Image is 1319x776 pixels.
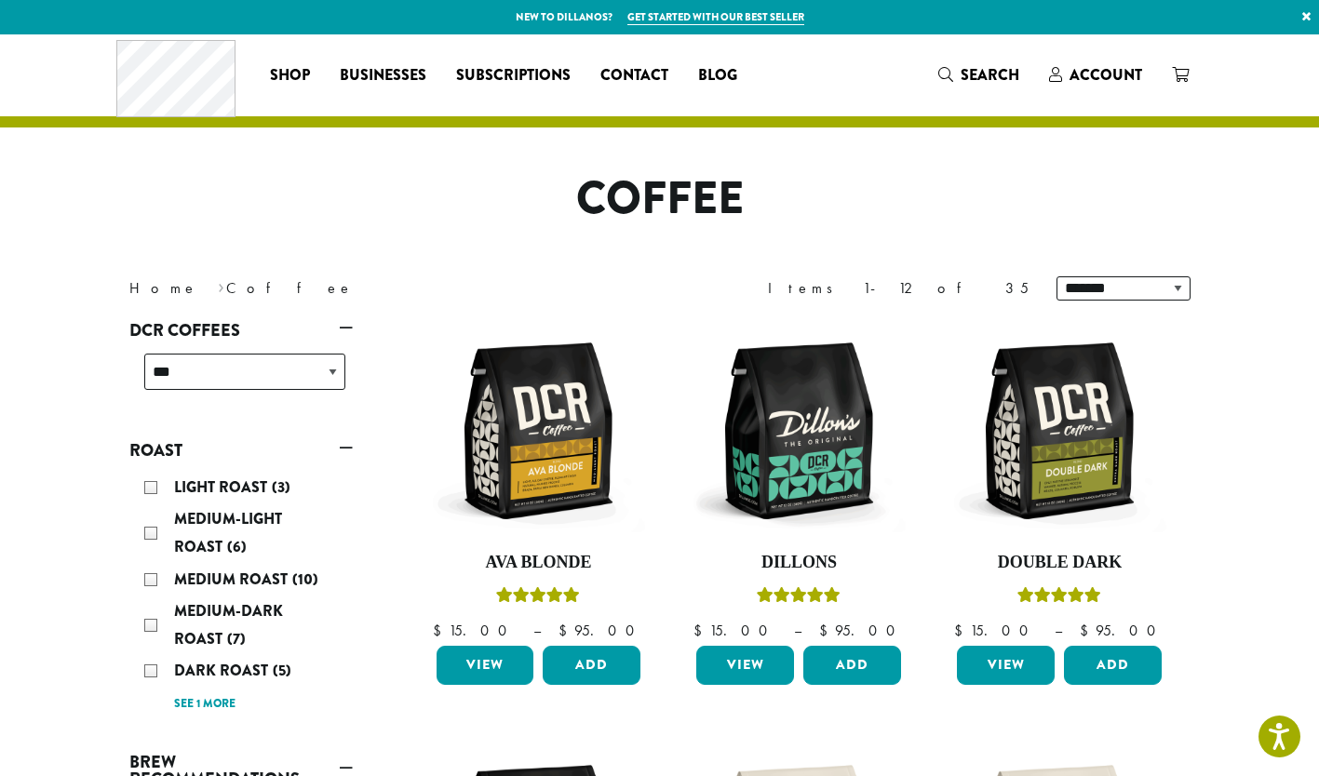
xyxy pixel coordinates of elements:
nav: Breadcrumb [129,277,632,300]
span: $ [1080,621,1096,640]
div: Roast [129,466,353,724]
a: Ava BlondeRated 5.00 out of 5 [432,324,646,638]
span: – [794,621,801,640]
span: $ [559,621,574,640]
img: DCR-12oz-Ava-Blonde-Stock-scaled.png [431,324,645,538]
a: Double DarkRated 4.50 out of 5 [952,324,1166,638]
bdi: 95.00 [819,621,904,640]
span: Medium-Light Roast [174,508,282,557]
span: (5) [273,660,291,681]
bdi: 15.00 [954,621,1037,640]
button: Add [1064,646,1162,685]
span: Subscriptions [456,64,571,87]
span: – [1055,621,1062,640]
a: DCR Coffees [129,314,353,346]
a: Shop [255,60,325,90]
span: (3) [272,476,290,498]
span: Account [1070,64,1142,86]
bdi: 95.00 [559,621,643,640]
a: See 1 more [174,695,236,714]
span: Contact [600,64,668,87]
a: Home [129,278,198,298]
div: Items 1-12 of 35 [768,277,1029,300]
span: (7) [227,628,246,649]
div: Rated 5.00 out of 5 [757,584,841,612]
span: (10) [292,569,318,590]
span: Shop [270,64,310,87]
div: Rated 5.00 out of 5 [496,584,580,612]
bdi: 15.00 [433,621,516,640]
span: Medium Roast [174,569,292,590]
span: (6) [227,536,247,557]
span: Businesses [340,64,426,87]
bdi: 95.00 [1080,621,1164,640]
span: Search [961,64,1019,86]
span: $ [693,621,709,640]
a: DillonsRated 5.00 out of 5 [692,324,906,638]
button: Add [803,646,901,685]
span: Light Roast [174,476,272,498]
a: Roast [129,435,353,466]
h4: Ava Blonde [432,553,646,573]
h4: Double Dark [952,553,1166,573]
span: Medium-Dark Roast [174,600,283,649]
div: Rated 4.50 out of 5 [1017,584,1101,612]
a: Search [923,60,1034,90]
h4: Dillons [692,553,906,573]
span: Blog [698,64,737,87]
div: DCR Coffees [129,346,353,412]
span: $ [954,621,970,640]
img: DCR-12oz-Double-Dark-Stock-scaled.png [952,324,1166,538]
button: Add [543,646,640,685]
span: – [533,621,541,640]
span: › [218,271,224,300]
bdi: 15.00 [693,621,776,640]
a: Get started with our best seller [627,9,804,25]
span: $ [433,621,449,640]
a: View [437,646,534,685]
span: Dark Roast [174,660,273,681]
img: DCR-12oz-Dillons-Stock-scaled.png [692,324,906,538]
a: View [696,646,794,685]
h1: Coffee [115,172,1205,226]
a: View [957,646,1055,685]
span: $ [819,621,835,640]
